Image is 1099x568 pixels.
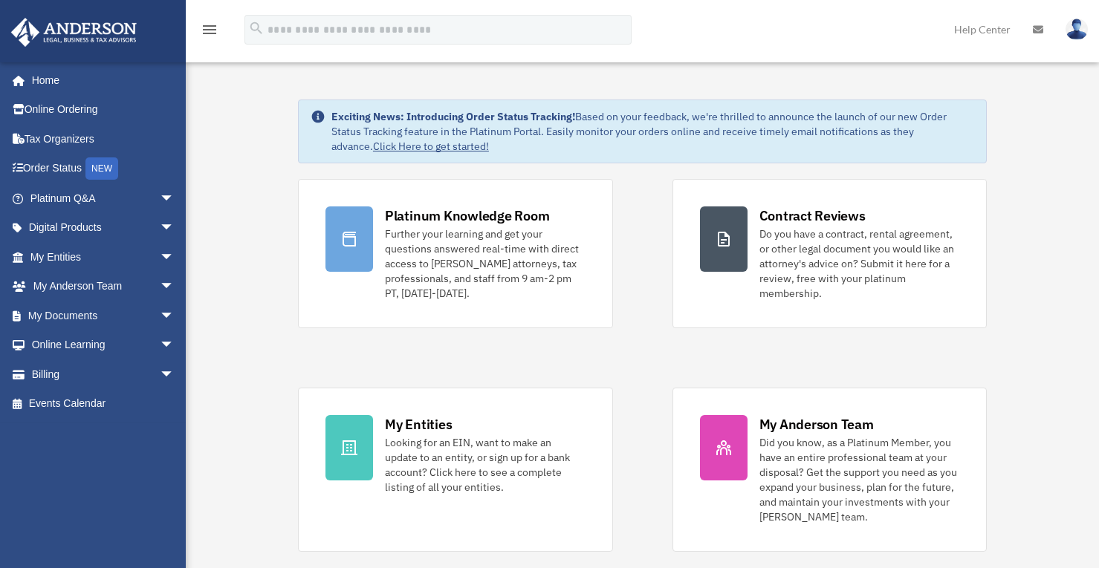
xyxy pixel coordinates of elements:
[160,213,189,244] span: arrow_drop_down
[298,179,613,328] a: Platinum Knowledge Room Further your learning and get your questions answered real-time with dire...
[298,388,613,552] a: My Entities Looking for an EIN, want to make an update to an entity, or sign up for a bank accoun...
[10,242,197,272] a: My Entitiesarrow_drop_down
[160,272,189,302] span: arrow_drop_down
[7,18,141,47] img: Anderson Advisors Platinum Portal
[759,415,874,434] div: My Anderson Team
[85,157,118,180] div: NEW
[10,359,197,389] a: Billingarrow_drop_down
[759,435,960,524] div: Did you know, as a Platinum Member, you have an entire professional team at your disposal? Get th...
[201,21,218,39] i: menu
[10,330,197,360] a: Online Learningarrow_drop_down
[385,435,586,494] div: Looking for an EIN, want to make an update to an entity, or sign up for a bank account? Click her...
[10,124,197,154] a: Tax Organizers
[10,272,197,301] a: My Anderson Teamarrow_drop_down
[373,140,489,153] a: Click Here to get started!
[672,179,988,328] a: Contract Reviews Do you have a contract, rental agreement, or other legal document you would like...
[385,415,452,434] div: My Entities
[160,183,189,214] span: arrow_drop_down
[160,330,189,361] span: arrow_drop_down
[672,388,988,552] a: My Anderson Team Did you know, as a Platinum Member, you have an entire professional team at your...
[10,183,197,213] a: Platinum Q&Aarrow_drop_down
[385,226,586,301] div: Further your learning and get your questions answered real-time with direct access to [PERSON_NAM...
[160,242,189,272] span: arrow_drop_down
[160,359,189,390] span: arrow_drop_down
[160,301,189,331] span: arrow_drop_down
[201,26,218,39] a: menu
[10,301,197,330] a: My Documentsarrow_drop_down
[10,213,197,243] a: Digital Productsarrow_drop_down
[10,65,189,95] a: Home
[10,95,197,125] a: Online Ordering
[331,109,974,154] div: Based on your feedback, we're thrilled to announce the launch of our new Order Status Tracking fe...
[1066,19,1088,40] img: User Pic
[759,226,960,301] div: Do you have a contract, rental agreement, or other legal document you would like an attorney's ad...
[10,389,197,419] a: Events Calendar
[10,154,197,184] a: Order StatusNEW
[248,20,265,36] i: search
[759,206,866,225] div: Contract Reviews
[331,110,575,123] strong: Exciting News: Introducing Order Status Tracking!
[385,206,550,225] div: Platinum Knowledge Room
